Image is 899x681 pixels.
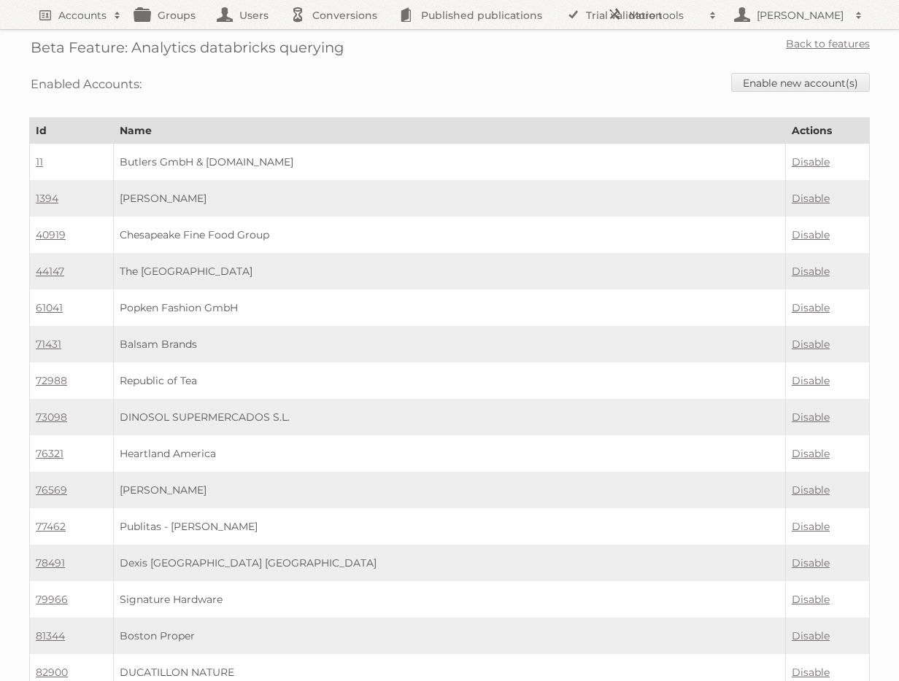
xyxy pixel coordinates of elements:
[58,8,107,23] h2: Accounts
[114,508,786,545] td: Publitas - [PERSON_NAME]
[629,8,702,23] h2: More tools
[36,483,67,497] a: 76569
[114,581,786,618] td: Signature Hardware
[792,228,830,241] a: Disable
[792,410,830,424] a: Disable
[114,399,786,435] td: DINOSOL SUPERMERCADOS S.L.
[731,73,870,92] a: Enable new account(s)
[792,192,830,205] a: Disable
[114,618,786,654] td: Boston Proper
[114,180,786,217] td: [PERSON_NAME]
[36,666,68,679] a: 82900
[786,37,870,50] a: Back to features
[114,472,786,508] td: [PERSON_NAME]
[36,265,64,278] a: 44147
[114,144,786,181] td: Butlers GmbH & [DOMAIN_NAME]
[114,362,786,399] td: Republic of Tea
[31,36,344,58] h2: Beta Feature: Analytics databricks querying
[36,520,66,533] a: 77462
[36,192,58,205] a: 1394
[792,447,830,460] a: Disable
[753,8,848,23] h2: [PERSON_NAME]
[30,118,114,144] th: Id
[36,338,61,351] a: 71431
[792,155,830,168] a: Disable
[785,118,869,144] th: Actions
[36,556,65,569] a: 78491
[792,666,830,679] a: Disable
[36,629,65,642] a: 81344
[36,228,66,241] a: 40919
[36,447,63,460] a: 76321
[792,301,830,314] a: Disable
[792,556,830,569] a: Disable
[36,593,68,606] a: 79966
[114,118,786,144] th: Name
[36,374,67,387] a: 72988
[36,301,63,314] a: 61041
[792,593,830,606] a: Disable
[114,435,786,472] td: Heartland America
[792,520,830,533] a: Disable
[114,326,786,362] td: Balsam Brands
[114,545,786,581] td: Dexis [GEOGRAPHIC_DATA] [GEOGRAPHIC_DATA]
[792,374,830,387] a: Disable
[31,73,142,95] h3: Enabled Accounts:
[792,265,830,278] a: Disable
[114,217,786,253] td: Chesapeake Fine Food Group
[114,289,786,326] td: Popken Fashion GmbH
[36,410,67,424] a: 73098
[36,155,43,168] a: 11
[792,629,830,642] a: Disable
[792,483,830,497] a: Disable
[792,338,830,351] a: Disable
[114,253,786,289] td: The [GEOGRAPHIC_DATA]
